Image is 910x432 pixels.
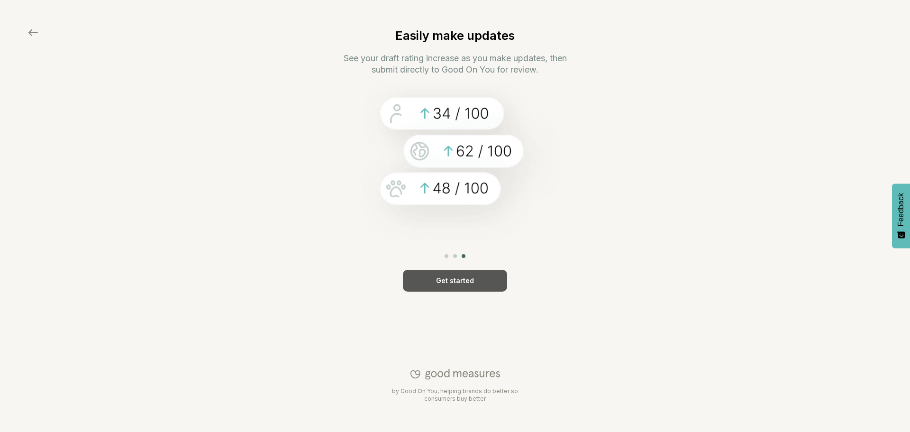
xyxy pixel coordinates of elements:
p: See your draft rating increase as you make updates, then submit directly to Good On You for review. [343,53,567,75]
img: back [28,29,38,36]
div: Get started [403,270,507,292]
button: Feedback - Show survey [892,184,910,248]
img: Good On You [410,368,500,380]
iframe: Website support platform help button [868,390,901,423]
span: Feedback [897,193,905,226]
p: by Good On You, helping brands do better so consumers buy better [384,387,526,403]
h2: Easily make updates [301,28,609,43]
img: Slide [301,84,609,250]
